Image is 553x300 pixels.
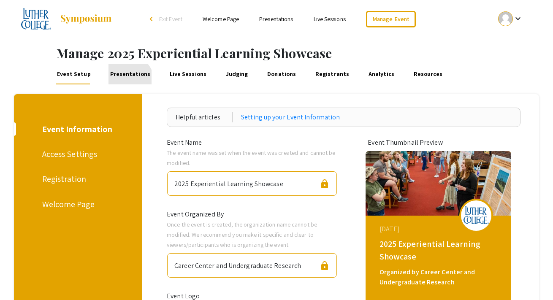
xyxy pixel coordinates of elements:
div: Event Organized By [160,209,344,219]
a: Setting up your Event Information [241,112,340,122]
img: Symposium by ForagerOne [60,14,112,24]
div: Organized by Career Center and Undergraduate Research [380,267,499,287]
mat-icon: Expand account dropdown [513,14,523,24]
div: arrow_back_ios [150,16,155,22]
div: Event Name [160,138,344,148]
div: Access Settings [42,148,111,160]
div: Registration [42,173,111,185]
a: Donations [266,64,297,84]
a: Live Sessions [168,64,208,84]
a: Presentations [259,15,293,23]
a: Analytics [367,64,396,84]
div: [DATE] [380,224,499,234]
a: Welcome Page [203,15,239,23]
div: 2025 Experiential Learning Showcase [380,238,499,263]
div: Welcome Page [42,198,111,211]
a: Event Setup [55,64,92,84]
button: Expand account dropdown [489,9,532,28]
span: lock [320,179,330,189]
iframe: Chat [6,262,36,294]
a: Manage Event [366,11,416,27]
img: 2025-experiential-learning-showcase_eventCoverPhoto_3051d9__thumb.jpg [366,151,511,216]
a: Live Sessions [314,15,346,23]
div: Helpful articles [176,112,233,122]
div: Career Center and Undergraduate Research [174,257,301,271]
span: Once the event is created, the organization name cannot be modified. We recommend you make it spe... [167,220,317,249]
a: Judging [225,64,249,84]
span: The event name was set when the event was created and cannot be modified. [167,149,335,167]
h1: Manage 2025 Experiential Learning Showcase [57,46,553,61]
span: lock [320,261,330,271]
span: Exit Event [159,15,182,23]
a: 2025 Experiential Learning Showcase [21,8,112,30]
a: Registrants [314,64,351,84]
a: Presentations [108,64,152,84]
div: Event Information [42,123,113,135]
div: 2025 Experiential Learning Showcase [174,175,283,189]
img: 2025-experiential-learning-showcase_eventLogo_377aea_.png [464,206,489,224]
img: 2025 Experiential Learning Showcase [21,8,51,30]
a: Resources [412,64,444,84]
div: Event Thumbnail Preview [368,138,503,148]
